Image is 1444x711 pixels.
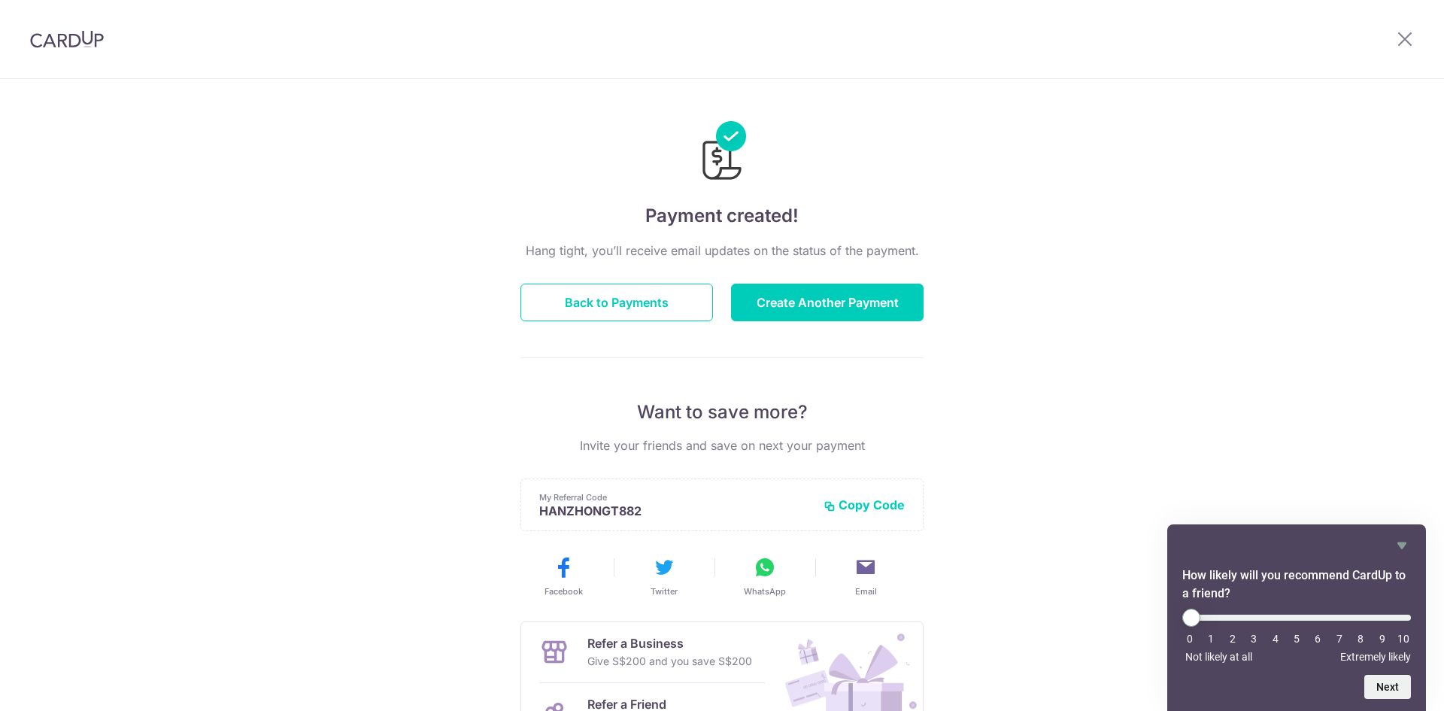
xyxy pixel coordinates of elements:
span: Not likely at all [1185,651,1252,663]
p: HANZHONGT882 [539,503,811,518]
li: 5 [1289,633,1304,645]
img: Payments [698,121,746,184]
p: My Referral Code [539,491,811,503]
span: Extremely likely [1340,651,1411,663]
li: 2 [1225,633,1240,645]
li: 1 [1203,633,1218,645]
button: Hide survey [1393,536,1411,555]
p: Give S$200 and you save S$200 [587,652,752,670]
li: 6 [1310,633,1325,645]
button: Facebook [519,555,608,597]
button: Twitter [620,555,708,597]
p: Invite your friends and save on next your payment [520,436,924,454]
button: Back to Payments [520,284,713,321]
button: Copy Code [824,497,905,512]
li: 9 [1375,633,1390,645]
li: 4 [1268,633,1283,645]
img: CardUp [30,30,104,48]
div: How likely will you recommend CardUp to a friend? Select an option from 0 to 10, with 0 being Not... [1182,609,1411,663]
span: Facebook [545,585,583,597]
li: 0 [1182,633,1197,645]
li: 7 [1332,633,1347,645]
span: WhatsApp [744,585,786,597]
li: 3 [1246,633,1261,645]
span: Twitter [651,585,678,597]
h4: Payment created! [520,202,924,229]
span: Email [855,585,877,597]
p: Hang tight, you’ll receive email updates on the status of the payment. [520,242,924,260]
h2: How likely will you recommend CardUp to a friend? Select an option from 0 to 10, with 0 being Not... [1182,567,1411,603]
p: Refer a Business [587,634,752,652]
li: 8 [1353,633,1368,645]
p: Want to save more? [520,400,924,424]
button: Email [821,555,910,597]
button: WhatsApp [720,555,809,597]
li: 10 [1396,633,1411,645]
button: Next question [1364,675,1411,699]
button: Create Another Payment [731,284,924,321]
div: How likely will you recommend CardUp to a friend? Select an option from 0 to 10, with 0 being Not... [1182,536,1411,699]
